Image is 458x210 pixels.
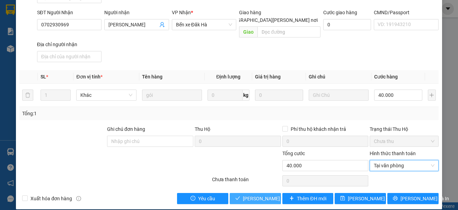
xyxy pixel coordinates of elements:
[195,126,210,132] span: Thu Hộ
[239,10,261,15] span: Giao hàng
[172,10,191,15] span: VP Nhận
[374,136,434,146] span: Chưa thu
[176,19,232,30] span: Bến xe Đăk Hà
[297,195,326,202] span: Thêm ĐH mới
[374,74,398,79] span: Cước hàng
[22,90,33,101] button: delete
[104,9,169,16] div: Người nhận
[387,193,439,204] button: printer[PERSON_NAME] và In
[255,74,281,79] span: Giá trị hàng
[282,193,334,204] button: plusThêm ĐH mới
[374,9,438,16] div: CMND/Passport
[142,90,202,101] input: VD: Bàn, Ghế
[177,193,228,204] button: exclamation-circleYêu cầu
[76,74,102,79] span: Đơn vị tính
[335,193,386,204] button: save[PERSON_NAME] đổi
[289,196,294,201] span: plus
[257,26,320,37] input: Dọc đường
[400,195,449,202] span: [PERSON_NAME] và In
[37,41,102,48] div: Địa chỉ người nhận
[288,125,349,133] span: Phí thu hộ khách nhận trả
[340,196,345,201] span: save
[37,51,102,62] input: Địa chỉ của người nhận
[107,136,193,147] input: Ghi chú đơn hàng
[323,19,371,30] input: Cước giao hàng
[211,176,281,188] div: Chưa thanh toán
[107,126,145,132] label: Ghi chú đơn hàng
[216,74,240,79] span: Định lượng
[255,90,303,101] input: 0
[22,110,177,117] div: Tổng: 1
[41,74,46,79] span: SL
[239,26,257,37] span: Giao
[223,16,320,24] span: [GEOGRAPHIC_DATA][PERSON_NAME] nơi
[282,151,305,156] span: Tổng cước
[243,195,336,202] span: [PERSON_NAME] và [PERSON_NAME] hàng
[309,90,369,101] input: Ghi Chú
[323,10,357,15] label: Cước giao hàng
[428,90,436,101] button: plus
[37,9,102,16] div: SĐT Người Nhận
[243,90,249,101] span: kg
[393,196,398,201] span: printer
[191,196,195,201] span: exclamation-circle
[374,160,434,171] span: Tại văn phòng
[370,125,438,133] div: Trạng thái Thu Hộ
[235,196,240,201] span: check
[306,70,371,84] th: Ghi chú
[76,196,81,201] span: info-circle
[230,193,281,204] button: check[PERSON_NAME] và [PERSON_NAME] hàng
[370,151,416,156] label: Hình thức thanh toán
[28,195,75,202] span: Xuất hóa đơn hàng
[348,195,393,202] span: [PERSON_NAME] đổi
[198,195,215,202] span: Yêu cầu
[142,74,162,79] span: Tên hàng
[159,22,165,27] span: user-add
[80,90,132,100] span: Khác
